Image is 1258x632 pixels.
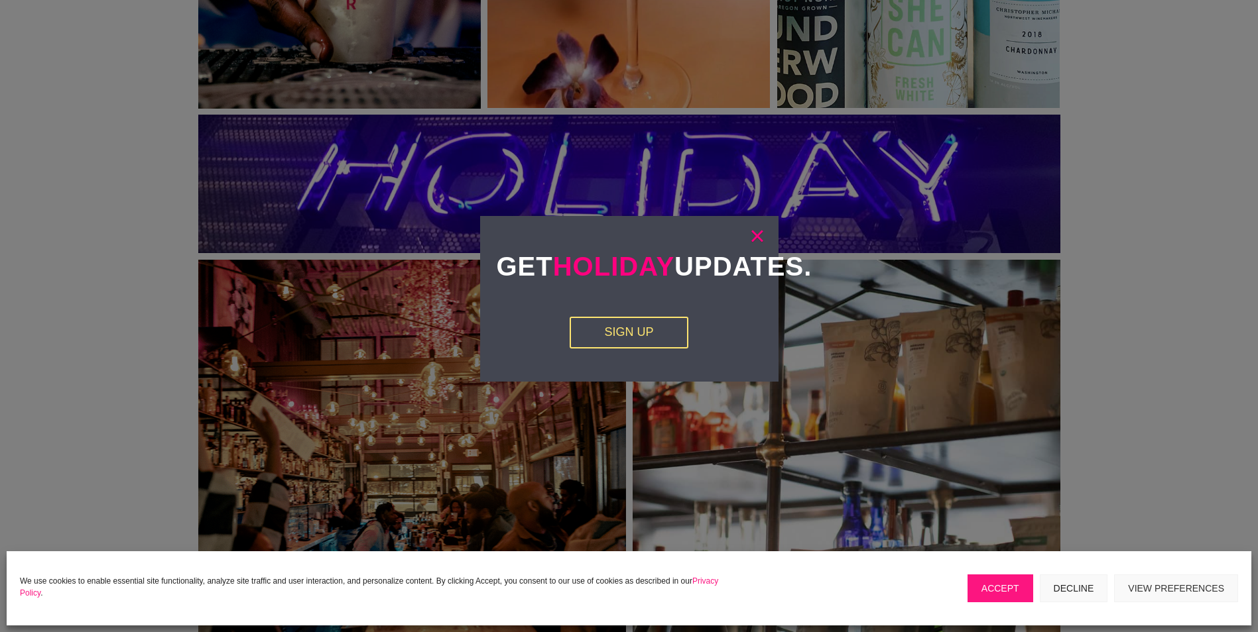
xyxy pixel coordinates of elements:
a: × [749,229,765,242]
button: View preferences [1114,574,1238,602]
p: We use cookies to enable essential site functionality, analyze site traffic and user interaction,... [20,575,733,599]
button: Accept [968,574,1033,602]
button: Decline [1040,574,1108,602]
h2: Get Updates. [497,249,762,290]
a: Sign Up [570,317,688,348]
span: Holiday [553,252,674,281]
a: Privacy Policy [20,576,718,598]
